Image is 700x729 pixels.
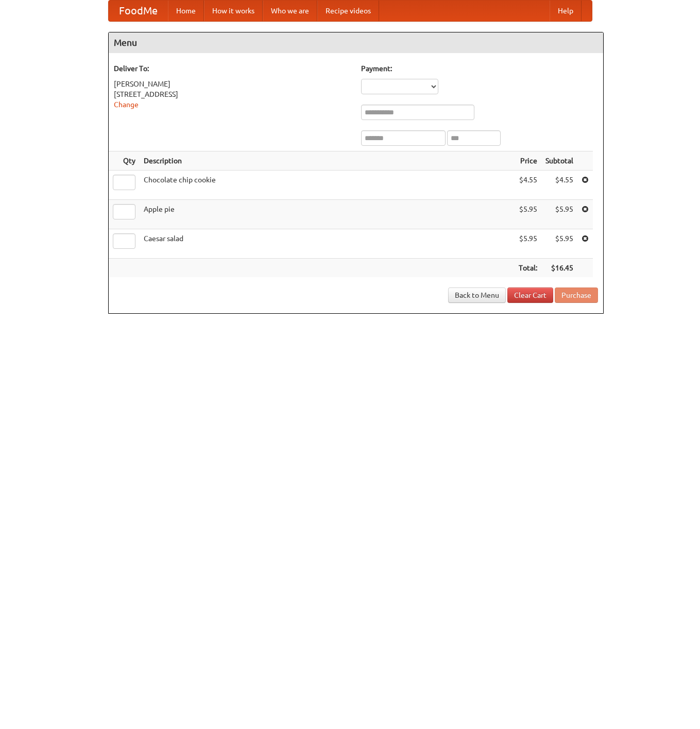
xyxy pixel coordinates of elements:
[114,63,351,74] h5: Deliver To:
[515,259,541,278] th: Total:
[317,1,379,21] a: Recipe videos
[114,89,351,99] div: [STREET_ADDRESS]
[515,200,541,229] td: $5.95
[555,287,598,303] button: Purchase
[204,1,263,21] a: How it works
[541,171,577,200] td: $4.55
[541,229,577,259] td: $5.95
[140,171,515,200] td: Chocolate chip cookie
[109,1,168,21] a: FoodMe
[140,200,515,229] td: Apple pie
[541,259,577,278] th: $16.45
[168,1,204,21] a: Home
[541,151,577,171] th: Subtotal
[361,63,598,74] h5: Payment:
[109,32,603,53] h4: Menu
[550,1,582,21] a: Help
[114,100,139,109] a: Change
[541,200,577,229] td: $5.95
[140,151,515,171] th: Description
[515,229,541,259] td: $5.95
[448,287,506,303] a: Back to Menu
[140,229,515,259] td: Caesar salad
[109,151,140,171] th: Qty
[507,287,553,303] a: Clear Cart
[114,79,351,89] div: [PERSON_NAME]
[263,1,317,21] a: Who we are
[515,151,541,171] th: Price
[515,171,541,200] td: $4.55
